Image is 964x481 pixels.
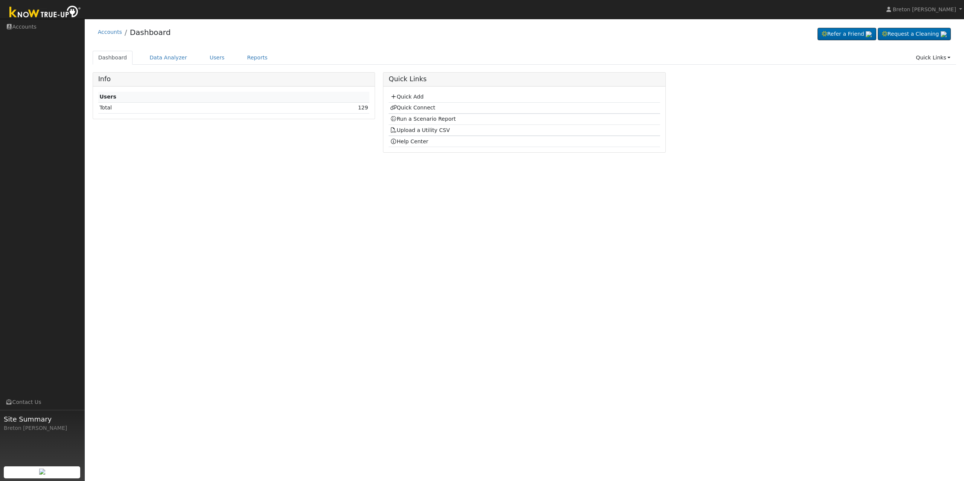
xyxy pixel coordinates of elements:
a: Users [204,51,230,65]
a: Reports [241,51,273,65]
img: retrieve [39,469,45,475]
a: Quick Links [910,51,956,65]
a: Data Analyzer [144,51,193,65]
span: Breton [PERSON_NAME] [893,6,956,12]
a: Dashboard [130,28,171,37]
img: retrieve [941,31,947,37]
a: Request a Cleaning [878,28,951,41]
a: Accounts [98,29,122,35]
div: Breton [PERSON_NAME] [4,424,81,432]
img: retrieve [866,31,872,37]
img: Know True-Up [6,4,85,21]
span: Site Summary [4,414,81,424]
a: Refer a Friend [818,28,876,41]
a: Dashboard [93,51,133,65]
